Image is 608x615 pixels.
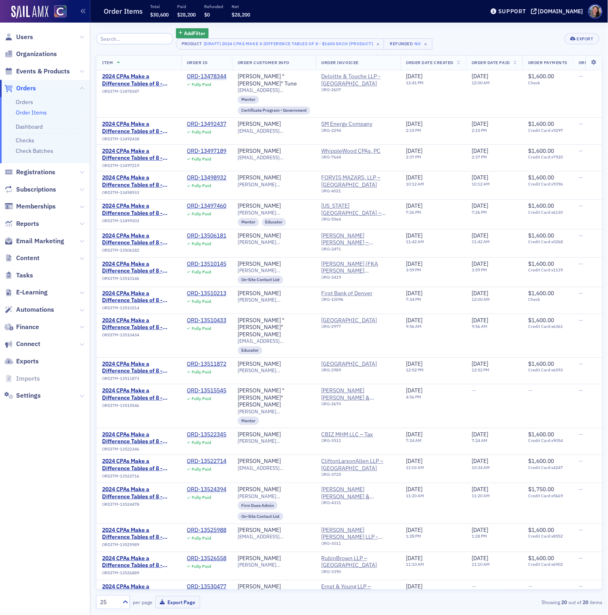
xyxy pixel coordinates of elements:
[472,80,490,85] time: 12:00 AM
[16,50,57,58] span: Organizations
[322,583,395,597] span: Ernst & Young LLP – Denver – EY
[187,486,226,493] div: ORD-13524394
[16,109,47,116] a: Order Items
[54,5,67,18] img: SailAMX
[322,361,395,368] span: University of Denver
[238,317,310,338] a: [PERSON_NAME] "[PERSON_NAME]" [PERSON_NAME]
[472,232,488,239] span: [DATE]
[322,174,395,188] a: FORVIS MAZARS, LLP – [GEOGRAPHIC_DATA]
[150,4,169,9] p: Total
[4,185,56,194] a: Subscriptions
[102,136,139,142] span: ORDITM-13492438
[322,174,395,188] span: FORVIS MAZARS, LLP – Denver
[16,84,36,93] span: Orders
[322,458,395,472] span: CliftonLarsonAllen LLP – Denver
[187,202,226,210] div: ORD-13497460
[187,121,226,128] a: ORD-13492437
[102,486,176,500] a: 2024 CPAs Make a Difference Tables of 8 - $1600 each
[102,527,176,541] a: 2024 CPAs Make a Difference Tables of 8 - $1600 each
[528,60,567,65] span: Order Payments
[16,219,39,228] span: Reports
[187,583,226,590] div: ORD-13530477
[472,154,487,160] time: 2:37 PM
[406,232,423,239] span: [DATE]
[187,261,226,268] a: ORD-13510145
[579,260,583,267] span: —
[4,271,33,280] a: Tasks
[238,361,281,368] div: [PERSON_NAME]
[528,128,567,133] span: Credit Card x9297
[322,486,395,500] span: Kundinger Corder & Montoya PC
[322,431,395,438] span: CBIZ MHM LLC – Tax
[102,174,176,188] a: 2024 CPAs Make a Difference Tables of 8 - $1600 each
[16,288,48,297] span: E-Learning
[406,60,453,65] span: Order Date Created
[182,41,203,46] div: Product
[187,431,226,438] div: ORD-13522345
[187,148,226,155] div: ORD-13497189
[414,41,421,46] div: No
[11,6,48,19] a: SailAMX
[16,305,54,314] span: Automations
[564,33,600,44] button: Export
[204,11,210,18] span: $0
[238,261,281,268] div: [PERSON_NAME]
[406,209,422,215] time: 7:26 PM
[4,168,55,177] a: Registrations
[528,239,567,244] span: Credit Card x0268
[102,317,176,331] span: 2024 CPAs Make a Difference Tables of 8 - $1600 each
[322,555,395,569] a: RubinBrown LLP – [GEOGRAPHIC_DATA]
[4,219,39,228] a: Reports
[16,202,56,211] span: Memberships
[102,431,176,445] span: 2024 CPAs Make a Difference Tables of 8 - $1600 each
[322,458,395,472] a: CliftonLarsonAllen LLP – [GEOGRAPHIC_DATA]
[4,33,33,42] a: Users
[579,120,583,127] span: —
[232,11,250,18] span: $28,200
[322,73,395,87] a: Deloitte & Touche LLP - [GEOGRAPHIC_DATA]
[187,174,226,181] a: ORD-13498932
[102,261,176,275] a: 2024 CPAs Make a Difference Tables of 8 - $1600 each
[472,127,487,133] time: 2:15 PM
[238,174,281,181] a: [PERSON_NAME]
[406,154,422,160] time: 2:37 PM
[406,73,423,80] span: [DATE]
[102,89,139,94] span: ORDITM-13478347
[150,11,169,18] span: $30,600
[406,147,423,154] span: [DATE]
[322,148,395,155] span: WhippleWood CPAs, PC
[102,163,139,168] span: ORDITM-13497219
[102,73,176,87] span: 2024 CPAs Make a Difference Tables of 8 - $1600 each
[238,583,281,590] a: [PERSON_NAME]
[238,290,281,297] a: [PERSON_NAME]
[406,127,422,133] time: 2:15 PM
[48,5,67,19] a: View Homepage
[4,84,36,93] a: Orders
[422,40,430,48] span: ×
[238,202,281,210] div: [PERSON_NAME]
[102,148,176,162] span: 2024 CPAs Make a Difference Tables of 8 - $1600 each
[406,174,423,181] span: [DATE]
[406,239,424,244] time: 11:42 AM
[579,202,583,209] span: —
[16,323,39,331] span: Finance
[322,261,395,283] span: Baker Tilly (FKA Moss Adams LLP)
[238,128,310,134] span: [EMAIL_ADDRESS][DOMAIN_NAME]
[102,387,176,401] span: 2024 CPAs Make a Difference Tables of 8 - $1600 each
[322,317,395,324] span: Metropolitan State University Of Denver
[238,239,310,245] span: [PERSON_NAME][EMAIL_ADDRESS][DOMAIN_NAME]
[322,387,395,401] span: Soukup Bush & Associates CPAs PC
[472,181,490,187] time: 10:12 AM
[187,458,226,465] a: ORD-13522714
[262,218,286,226] div: Educator
[4,50,57,58] a: Organizations
[322,583,395,597] a: Ernst & Young LLP – [GEOGRAPHIC_DATA] – EY
[322,361,395,368] a: [GEOGRAPHIC_DATA]
[4,254,40,263] a: Content
[4,305,54,314] a: Automations
[102,121,176,135] span: 2024 CPAs Make a Difference Tables of 8 - $1600 each
[238,387,310,409] div: [PERSON_NAME] "[PERSON_NAME]" [PERSON_NAME]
